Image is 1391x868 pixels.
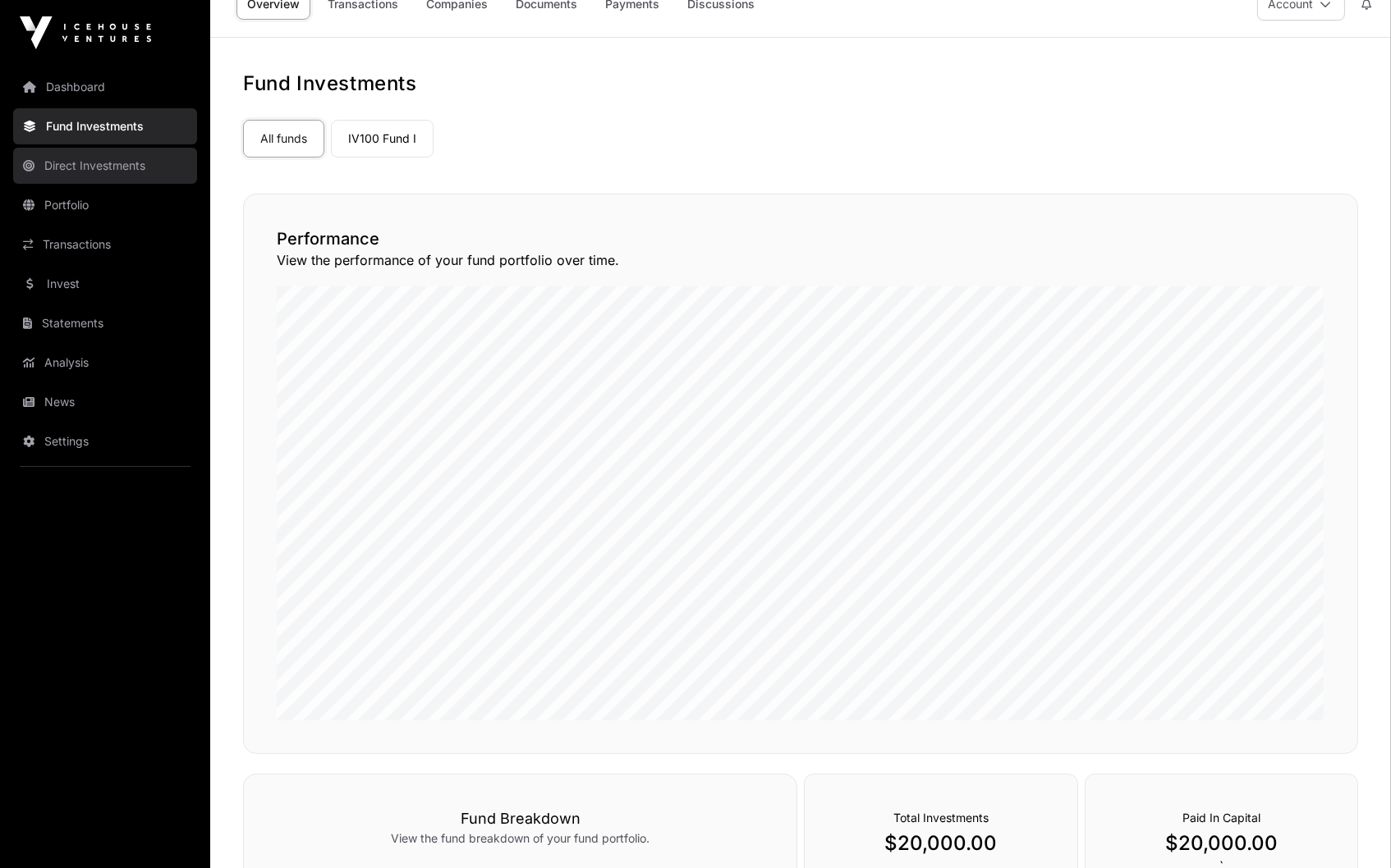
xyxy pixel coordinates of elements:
a: Portfolio [13,187,197,223]
p: $20,000.00 [1118,830,1324,857]
iframe: Chat Widget [1309,789,1391,868]
a: Statements [13,305,197,341]
h3: Fund Breakdown [277,807,764,830]
a: Fund Investments [13,108,197,144]
a: Transactions [13,226,197,263]
span: Paid In Capital [1182,811,1260,825]
a: News [13,384,197,420]
h2: Performance [277,227,1324,250]
a: IV100 Fund I [331,120,434,158]
a: All funds [243,120,324,158]
p: $20,000.00 [838,830,1044,857]
a: Invest [13,266,197,302]
a: Settings [13,423,197,459]
span: Total Investments [893,811,989,825]
p: View the fund breakdown of your fund portfolio. [277,830,764,847]
a: Direct Investments [13,148,197,184]
h1: Fund Investments [243,71,1358,97]
p: View the performance of your fund portfolio over time. [277,250,1324,270]
a: Dashboard [13,69,197,105]
a: Analysis [13,345,197,381]
img: Icehouse Ventures Logo [20,16,151,49]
